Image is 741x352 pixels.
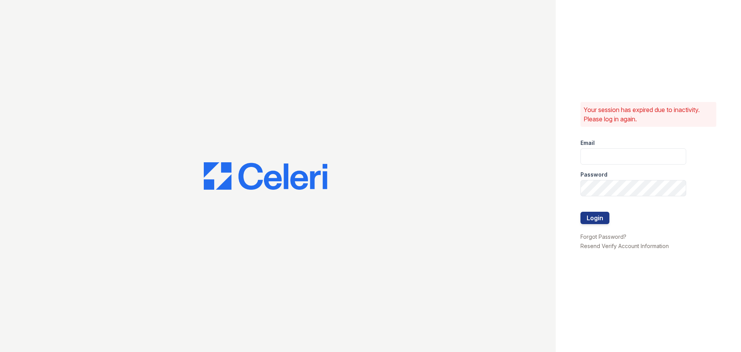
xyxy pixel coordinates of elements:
button: Login [580,212,609,224]
label: Email [580,139,595,147]
a: Resend Verify Account Information [580,243,669,249]
label: Password [580,171,607,179]
p: Your session has expired due to inactivity. Please log in again. [584,105,713,124]
img: CE_Logo_Blue-a8612792a0a2168367f1c8372b55b34899dd931a85d93a1a3d3e32e68fde9ad4.png [204,162,327,190]
a: Forgot Password? [580,233,626,240]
